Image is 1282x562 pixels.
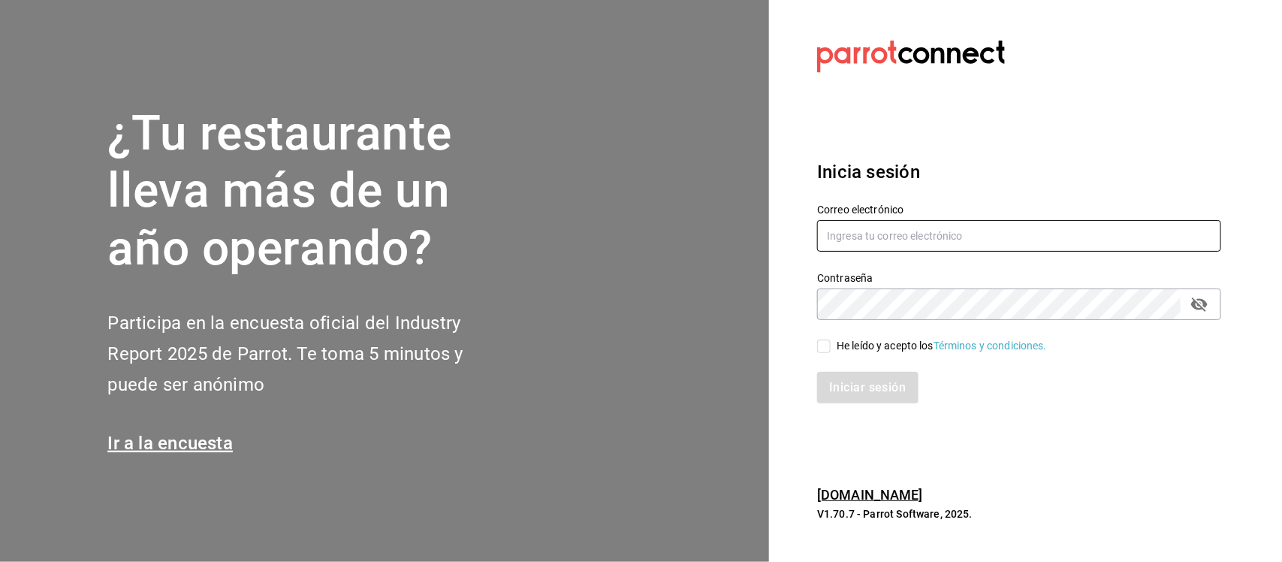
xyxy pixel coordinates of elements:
h2: Participa en la encuesta oficial del Industry Report 2025 de Parrot. Te toma 5 minutos y puede se... [107,308,513,400]
input: Ingresa tu correo electrónico [817,220,1221,252]
p: V1.70.7 - Parrot Software, 2025. [817,506,1221,521]
div: He leído y acepto los [837,338,1047,354]
a: [DOMAIN_NAME] [817,487,923,503]
label: Contraseña [817,273,1221,283]
button: passwordField [1187,292,1212,317]
a: Términos y condiciones. [934,340,1047,352]
label: Correo electrónico [817,204,1221,215]
h3: Inicia sesión [817,159,1221,186]
h1: ¿Tu restaurante lleva más de un año operando? [107,105,513,278]
a: Ir a la encuesta [107,433,233,454]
